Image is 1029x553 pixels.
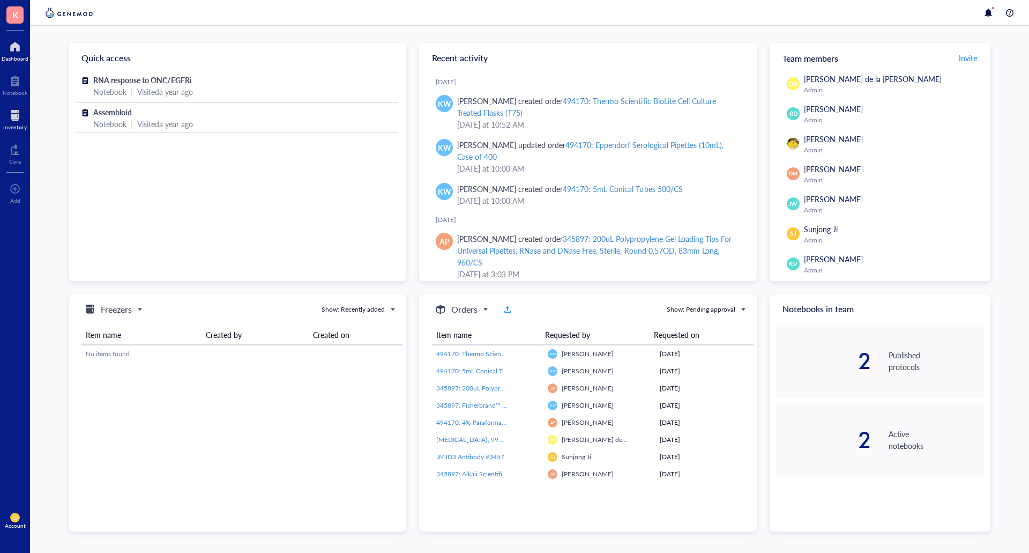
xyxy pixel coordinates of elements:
[660,384,749,393] div: [DATE]
[550,471,555,476] span: AP
[789,109,797,119] span: RD
[428,91,748,135] a: KW[PERSON_NAME] created order494170: Thermo Scientific BioLite Cell Culture Treated Flasks (T75)[...
[86,349,399,359] div: No items found
[3,124,27,130] div: Inventory
[776,429,871,451] div: 2
[2,55,28,62] div: Dashboard
[419,43,757,73] div: Recent activity
[93,75,192,85] span: RNA response to ONC/EGFRi
[660,418,749,427] div: [DATE]
[436,418,555,427] span: 494170: 4% Paraformaldehyde in PBS 1 L
[457,233,740,268] div: [PERSON_NAME] created order
[202,325,309,345] th: Created by
[550,386,555,390] span: AP
[550,403,555,407] span: KW
[562,469,614,478] span: [PERSON_NAME]
[550,420,555,425] span: AP
[457,95,716,118] div: 494170: Thermo Scientific BioLite Cell Culture Treated Flasks (T75)
[457,183,683,195] div: [PERSON_NAME] created order
[131,86,133,98] div: |
[787,138,799,150] img: da48f3c6-a43e-4a2d-aade-5eac0d93827f.jpeg
[436,349,539,359] a: 494170: Thermo Scientific BioLite Cell Culture Treated Flasks (T75)
[93,86,126,98] div: Notebook
[562,349,614,358] span: [PERSON_NAME]
[804,224,838,234] span: Sunjong Ji
[889,349,984,373] div: Published protocols
[9,141,21,165] a: Core
[804,73,942,84] span: [PERSON_NAME] de la [PERSON_NAME]
[436,366,539,375] span: 494170: 5mL Conical Tubes 500/CS
[789,170,797,178] span: DM
[789,200,797,208] span: JW
[550,352,555,356] span: KW
[457,163,740,174] div: [DATE] at 10:00 AM
[889,428,984,452] div: Active notebooks
[436,401,564,410] span: 345897: Fisherbrand™ Absorbent Underpads
[650,325,745,345] th: Requested on
[959,53,977,63] span: Invite
[457,139,724,162] div: 494170: Eppendorf Serological Pipettes (10mL), Case of 400
[436,435,661,444] span: [MEDICAL_DATA], 99.6%, ACS reagent, meets the requirements of Reag.Ph.Eur.
[776,350,871,372] div: 2
[789,260,797,269] span: KV
[550,438,556,442] span: DD
[436,216,748,224] div: [DATE]
[436,435,539,445] a: [MEDICAL_DATA], 99.6%, ACS reagent, meets the requirements of Reag.Ph.Eur.
[131,118,133,130] div: |
[309,325,403,345] th: Created on
[804,266,980,275] div: Admin
[436,384,832,393] span: 345897: 200uL Polypropylene Gel Loading Tips For Universal Pipettes, RNase and DNase Free, Steril...
[43,6,95,19] img: genemod-logo
[562,401,614,410] span: [PERSON_NAME]
[438,186,451,197] span: KW
[790,229,796,239] span: SJ
[436,469,539,479] a: 345897: Alkali Scientific™ 2" Cardboard Freezer Boxes with Drain Holes - Water and Ice Resistant ...
[550,369,555,373] span: KW
[804,104,863,114] span: [PERSON_NAME]
[804,146,980,154] div: Admin
[3,90,27,96] div: Notebook
[436,401,539,410] a: 345897: Fisherbrand™ Absorbent Underpads
[438,142,451,153] span: KW
[81,325,202,345] th: Item name
[3,72,27,96] a: Notebook
[660,435,749,445] div: [DATE]
[660,401,749,410] div: [DATE]
[69,43,406,73] div: Quick access
[101,303,132,316] h5: Freezers
[804,206,980,215] div: Admin
[457,119,740,130] div: [DATE] at 10:52 AM
[562,435,682,444] span: [PERSON_NAME] de la [PERSON_NAME]
[804,134,863,144] span: [PERSON_NAME]
[550,454,555,460] span: SJ
[12,8,18,21] span: K
[2,38,28,62] a: Dashboard
[5,522,26,529] div: Account
[562,452,591,461] span: Sunjong Ji
[958,49,978,67] button: Invite
[804,176,980,185] div: Admin
[457,139,740,163] div: [PERSON_NAME] updated order
[428,135,748,179] a: KW[PERSON_NAME] updated order494170: Eppendorf Serological Pipettes (10mL), Case of 400[DATE] at ...
[10,197,20,204] div: Add
[789,79,797,88] span: DD
[457,195,740,207] div: [DATE] at 10:00 AM
[457,233,732,268] div: 345897: 200uL Polypropylene Gel Loading Tips For Universal Pipettes, RNase and DNase Free, Steril...
[93,118,126,130] div: Notebook
[563,183,682,194] div: 494170: 5mL Conical Tubes 500/CS
[428,228,748,284] a: AP[PERSON_NAME] created order345897: 200uL Polypropylene Gel Loading Tips For Universal Pipettes,...
[804,194,863,204] span: [PERSON_NAME]
[667,305,735,314] div: Show: Pending approval
[562,384,614,393] span: [PERSON_NAME]
[137,118,193,130] div: Visited a year ago
[436,418,539,427] a: 494170: 4% Paraformaldehyde in PBS 1 L
[562,366,614,375] span: [PERSON_NAME]
[804,86,980,94] div: Admin
[457,95,740,119] div: [PERSON_NAME] created order
[660,366,749,376] div: [DATE]
[660,452,749,462] div: [DATE]
[451,303,478,316] h5: Orders
[562,418,614,427] span: [PERSON_NAME]
[804,116,980,124] div: Admin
